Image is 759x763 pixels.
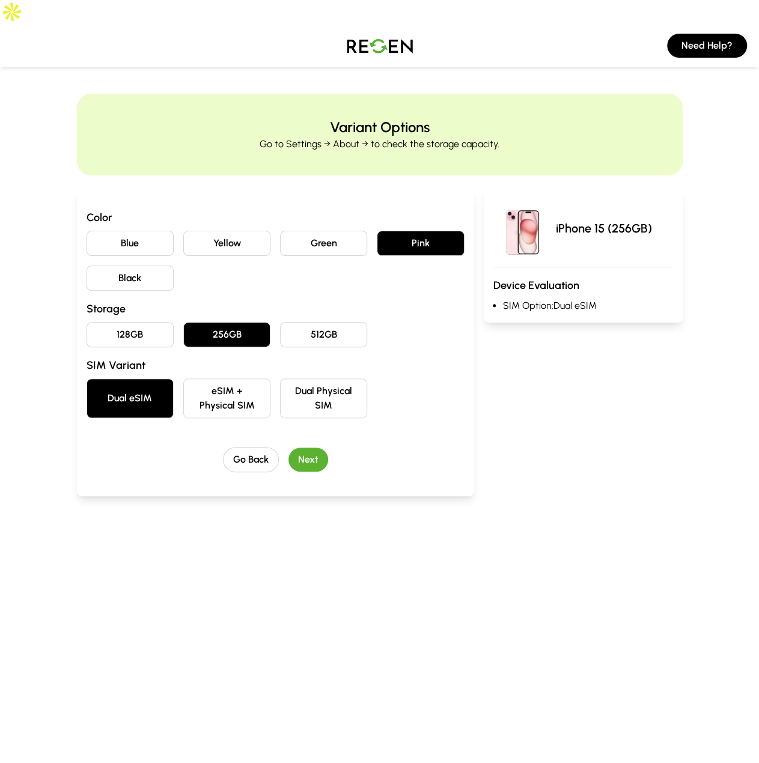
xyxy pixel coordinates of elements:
[183,322,270,347] button: 256GB
[667,34,747,58] button: Need Help?
[556,220,652,237] p: iPhone 15 (256GB)
[87,378,174,418] button: Dual eSIM
[87,322,174,347] button: 128GB
[87,231,174,256] button: Blue
[183,378,270,418] button: eSIM + Physical SIM
[493,199,551,257] img: iPhone 15
[503,299,673,313] li: SIM Option: Dual eSIM
[87,357,465,374] h3: SIM Variant
[377,231,464,256] button: Pink
[87,266,174,291] button: Black
[87,209,465,226] h3: Color
[493,277,673,294] h3: Device Evaluation
[330,118,430,137] h2: Variant Options
[280,378,367,418] button: Dual Physical SIM
[183,231,270,256] button: Yellow
[288,448,328,472] button: Next
[280,322,367,347] button: 512GB
[260,137,499,151] p: Go to Settings → About → to check the storage capacity.
[87,300,465,317] h3: Storage
[338,29,422,62] img: Logo
[280,231,367,256] button: Green
[223,447,279,472] button: Go Back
